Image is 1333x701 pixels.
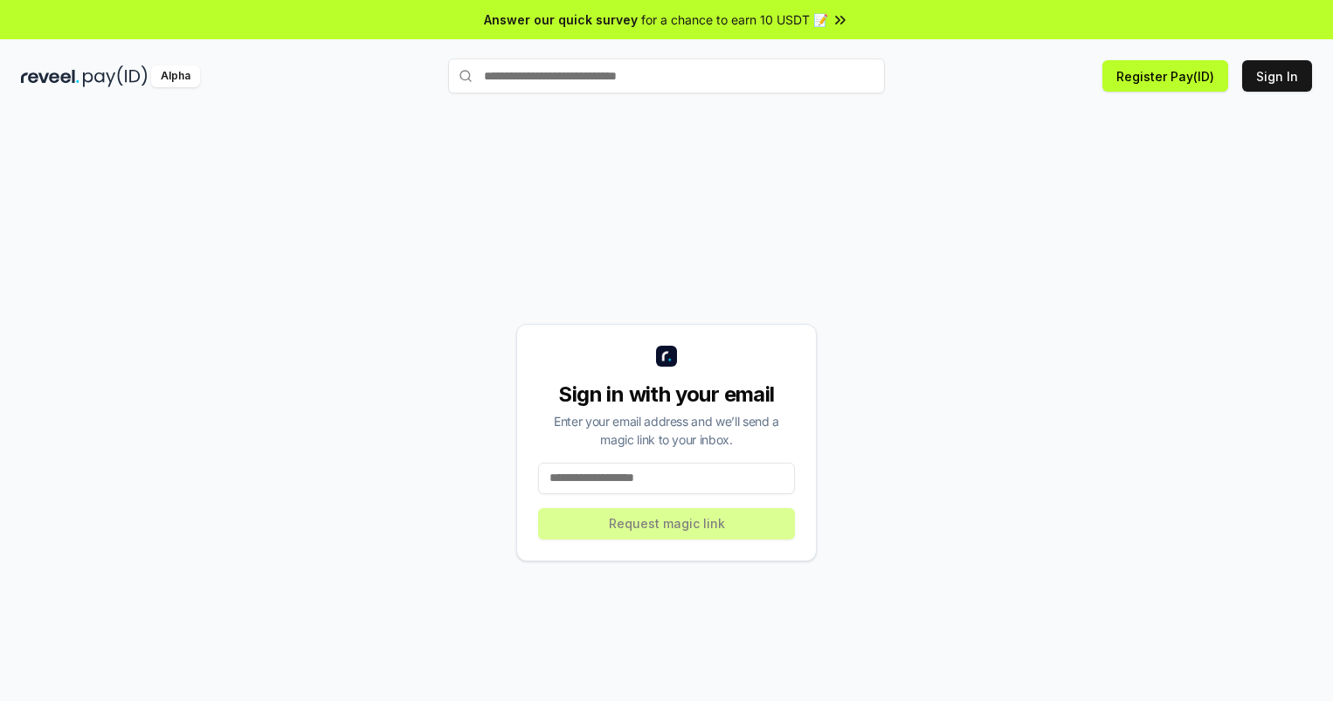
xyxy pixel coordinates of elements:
div: Enter your email address and we’ll send a magic link to your inbox. [538,412,795,449]
img: logo_small [656,346,677,367]
button: Sign In [1242,60,1312,92]
img: reveel_dark [21,65,79,87]
div: Sign in with your email [538,381,795,409]
div: Alpha [151,65,200,87]
button: Register Pay(ID) [1102,60,1228,92]
img: pay_id [83,65,148,87]
span: Answer our quick survey [484,10,638,29]
span: for a chance to earn 10 USDT 📝 [641,10,828,29]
